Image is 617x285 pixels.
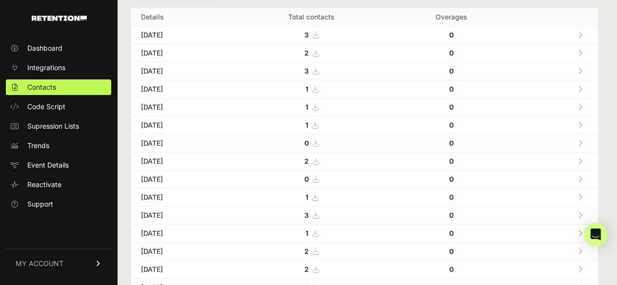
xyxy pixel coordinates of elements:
strong: 2 [304,265,309,273]
a: 1 [305,85,318,93]
span: Trends [27,141,49,151]
td: [DATE] [131,152,233,171]
td: [DATE] [131,134,233,152]
strong: 0 [449,247,454,255]
span: Integrations [27,63,65,73]
th: Details [131,8,233,26]
a: 2 [304,265,318,273]
strong: 0 [449,121,454,129]
strong: 2 [304,157,309,165]
a: 3 [304,67,318,75]
div: Open Intercom Messenger [584,223,607,246]
span: Supression Lists [27,121,79,131]
a: Trends [6,138,111,153]
a: 3 [304,211,318,219]
span: MY ACCOUNT [16,259,63,268]
a: 3 [304,31,318,39]
strong: 1 [305,121,308,129]
a: 1 [305,229,318,237]
strong: 0 [449,139,454,147]
span: Contacts [27,82,56,92]
td: [DATE] [131,98,233,116]
a: Reactivate [6,177,111,192]
strong: 0 [304,139,309,147]
td: [DATE] [131,189,233,207]
td: [DATE] [131,243,233,261]
td: [DATE] [131,44,233,62]
td: [DATE] [131,225,233,243]
a: Event Details [6,157,111,173]
a: Supression Lists [6,118,111,134]
a: 1 [305,193,318,201]
strong: 0 [449,49,454,57]
strong: 1 [305,229,308,237]
td: [DATE] [131,207,233,225]
strong: 0 [449,265,454,273]
strong: 0 [449,67,454,75]
strong: 0 [449,157,454,165]
span: Support [27,199,53,209]
a: 1 [305,121,318,129]
a: 2 [304,157,318,165]
td: [DATE] [131,261,233,279]
strong: 2 [304,247,309,255]
a: 2 [304,247,318,255]
a: Support [6,196,111,212]
strong: 0 [304,175,309,183]
th: Overages [390,8,513,26]
td: [DATE] [131,62,233,80]
a: Integrations [6,60,111,76]
strong: 0 [449,175,454,183]
strong: 0 [449,211,454,219]
strong: 1 [305,103,308,111]
strong: 3 [304,31,309,39]
strong: 0 [449,31,454,39]
strong: 3 [304,211,309,219]
strong: 2 [304,49,309,57]
th: Total contacts [233,8,390,26]
strong: 1 [305,193,308,201]
td: [DATE] [131,26,233,44]
strong: 3 [304,67,309,75]
strong: 0 [449,229,454,237]
a: Contacts [6,79,111,95]
td: [DATE] [131,171,233,189]
td: [DATE] [131,80,233,98]
td: [DATE] [131,116,233,134]
a: Dashboard [6,40,111,56]
span: Event Details [27,160,69,170]
a: 2 [304,49,318,57]
strong: 0 [449,103,454,111]
a: 1 [305,103,318,111]
strong: 0 [449,85,454,93]
span: Dashboard [27,43,62,53]
a: MY ACCOUNT [6,248,111,278]
strong: 0 [449,193,454,201]
span: Code Script [27,102,65,112]
a: Code Script [6,99,111,114]
strong: 1 [305,85,308,93]
span: Reactivate [27,180,61,190]
img: Retention.com [32,16,87,21]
